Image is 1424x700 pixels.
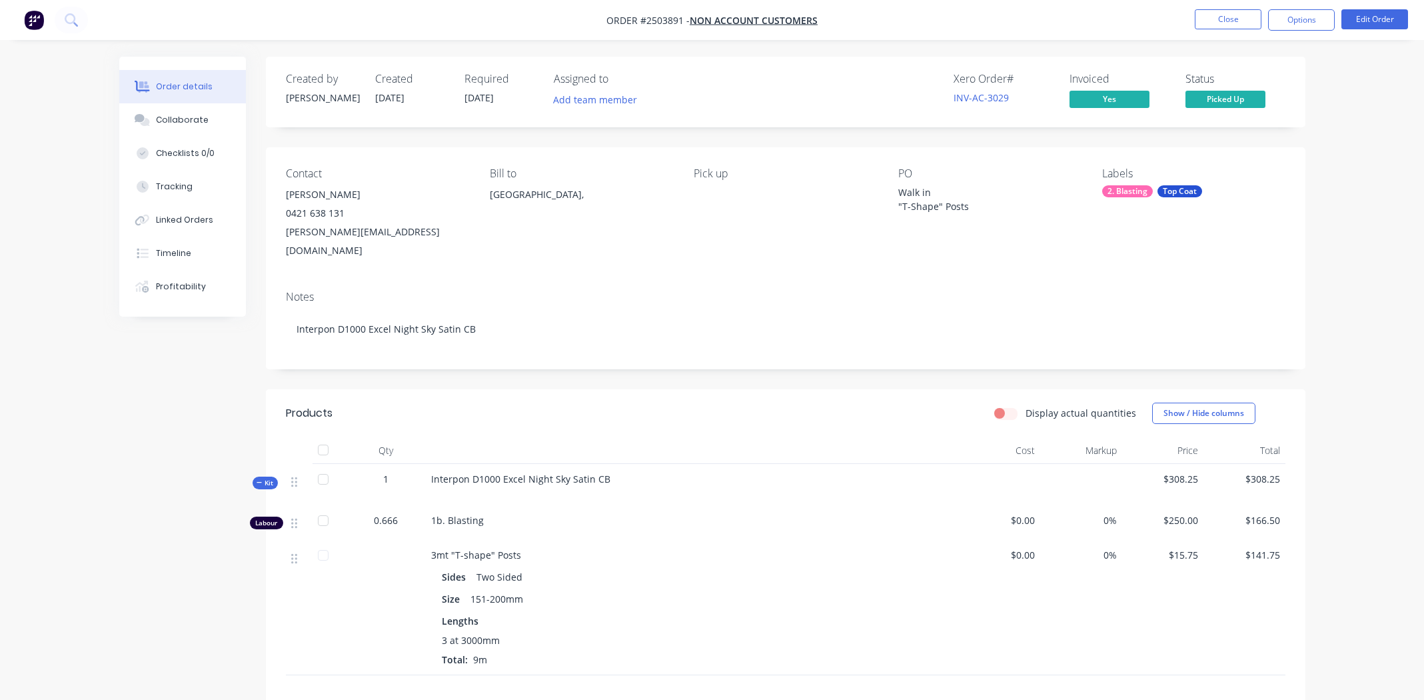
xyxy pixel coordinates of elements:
[346,437,426,464] div: Qty
[1127,513,1199,527] span: $250.00
[442,633,500,647] span: 3 at 3000mm
[1203,437,1285,464] div: Total
[1127,548,1199,562] span: $15.75
[959,437,1041,464] div: Cost
[286,91,359,105] div: [PERSON_NAME]
[442,614,478,628] span: Lengths
[1046,548,1117,562] span: 0%
[119,103,246,137] button: Collaborate
[1268,9,1335,31] button: Options
[253,477,278,489] div: Kit
[954,73,1054,85] div: Xero Order #
[156,281,206,293] div: Profitability
[286,309,1285,349] div: Interpon D1000 Excel Night Sky Satin CB
[442,589,465,609] div: Size
[119,137,246,170] button: Checklists 0/0
[964,548,1036,562] span: $0.00
[442,653,468,666] span: Total:
[546,91,644,109] button: Add team member
[606,14,690,27] span: Order #2503891 -
[1185,73,1285,85] div: Status
[156,114,209,126] div: Collaborate
[1122,437,1204,464] div: Price
[286,73,359,85] div: Created by
[1157,185,1202,197] div: Top Coat
[1127,472,1199,486] span: $308.25
[286,185,468,260] div: [PERSON_NAME]0421 638 131[PERSON_NAME][EMAIL_ADDRESS][DOMAIN_NAME]
[1209,513,1280,527] span: $166.50
[119,170,246,203] button: Tracking
[119,270,246,303] button: Profitability
[119,70,246,103] button: Order details
[375,73,448,85] div: Created
[1040,437,1122,464] div: Markup
[156,247,191,259] div: Timeline
[286,204,468,223] div: 0421 638 131
[431,514,484,527] span: 1b. Blasting
[286,185,468,204] div: [PERSON_NAME]
[24,10,44,30] img: Factory
[431,473,610,485] span: Interpon D1000 Excel Night Sky Satin CB
[1209,548,1280,562] span: $141.75
[1069,91,1149,107] span: Yes
[375,91,404,104] span: [DATE]
[156,214,213,226] div: Linked Orders
[464,73,538,85] div: Required
[286,167,468,180] div: Contact
[690,14,818,27] a: Non account customers
[554,91,644,109] button: Add team member
[1195,9,1261,29] button: Close
[1152,403,1255,424] button: Show / Hide columns
[471,567,528,587] div: Two Sided
[286,291,1285,303] div: Notes
[490,185,672,204] div: [GEOGRAPHIC_DATA],
[964,513,1036,527] span: $0.00
[1026,406,1136,420] label: Display actual quantities
[442,567,471,587] div: Sides
[257,478,274,488] span: Kit
[490,185,672,228] div: [GEOGRAPHIC_DATA],
[1341,9,1408,29] button: Edit Order
[465,589,528,609] div: 151-200mm
[119,237,246,270] button: Timeline
[954,91,1009,104] a: INV-AC-3029
[1102,185,1153,197] div: 2. Blasting
[156,147,215,159] div: Checklists 0/0
[490,167,672,180] div: Bill to
[554,73,687,85] div: Assigned to
[383,472,388,486] span: 1
[119,203,246,237] button: Linked Orders
[374,513,398,527] span: 0.666
[1069,73,1169,85] div: Invoiced
[286,405,333,421] div: Products
[1209,472,1280,486] span: $308.25
[156,181,193,193] div: Tracking
[431,549,521,561] span: 3mt "T-shape" Posts
[464,91,494,104] span: [DATE]
[1046,513,1117,527] span: 0%
[156,81,213,93] div: Order details
[898,167,1081,180] div: PO
[468,653,492,666] span: 9m
[1185,91,1265,111] button: Picked Up
[1102,167,1285,180] div: Labels
[898,185,1065,213] div: Walk in "T-Shape" Posts
[1185,91,1265,107] span: Picked Up
[694,167,876,180] div: Pick up
[286,223,468,260] div: [PERSON_NAME][EMAIL_ADDRESS][DOMAIN_NAME]
[250,517,283,529] div: Labour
